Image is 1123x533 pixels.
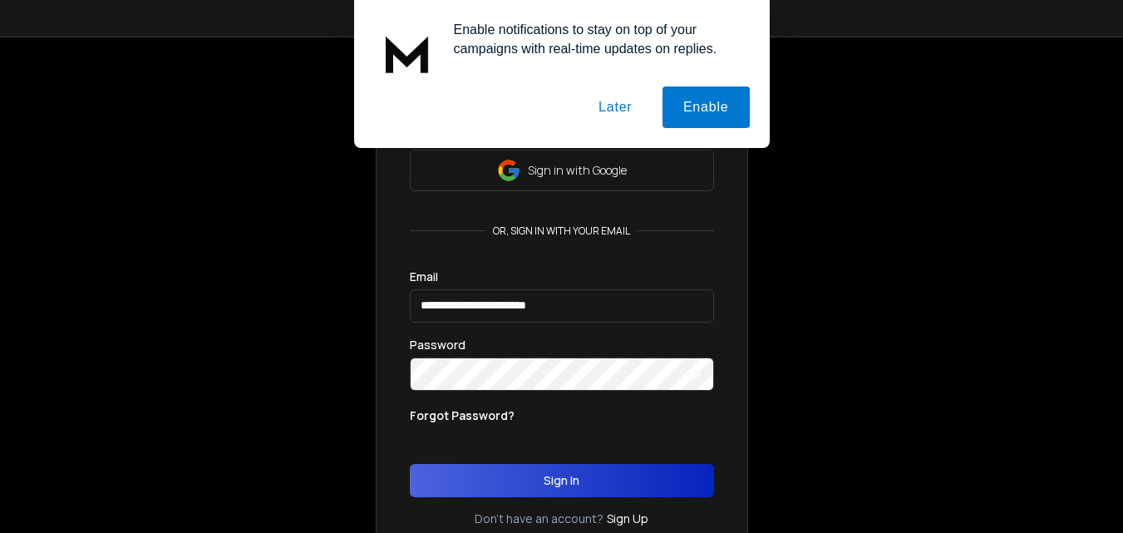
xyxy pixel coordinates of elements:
p: Sign in with Google [528,162,627,179]
p: Don't have an account? [475,511,603,527]
p: Forgot Password? [410,407,515,424]
label: Password [410,339,465,351]
button: Sign in with Google [410,150,714,191]
button: Enable [662,86,750,128]
a: Sign Up [607,511,648,527]
img: notification icon [374,20,441,86]
p: or, sign in with your email [486,225,637,238]
button: Later [578,86,653,128]
button: Sign In [410,464,714,497]
div: Enable notifications to stay on top of your campaigns with real-time updates on replies. [441,20,750,58]
label: Email [410,271,438,283]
